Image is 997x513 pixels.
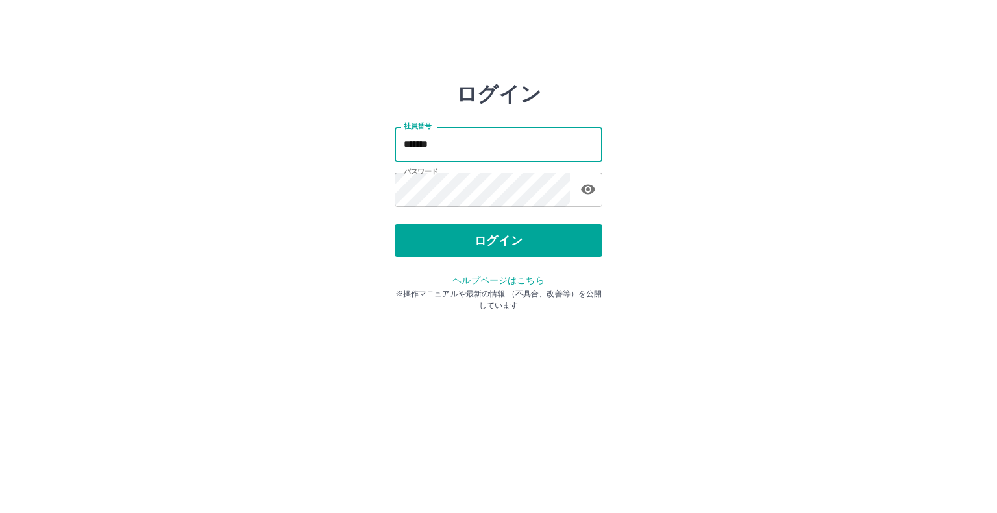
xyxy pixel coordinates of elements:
p: ※操作マニュアルや最新の情報 （不具合、改善等）を公開しています [395,288,602,311]
a: ヘルプページはこちら [452,275,544,285]
h2: ログイン [456,82,541,106]
button: ログイン [395,224,602,257]
label: パスワード [404,167,438,176]
label: 社員番号 [404,121,431,131]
